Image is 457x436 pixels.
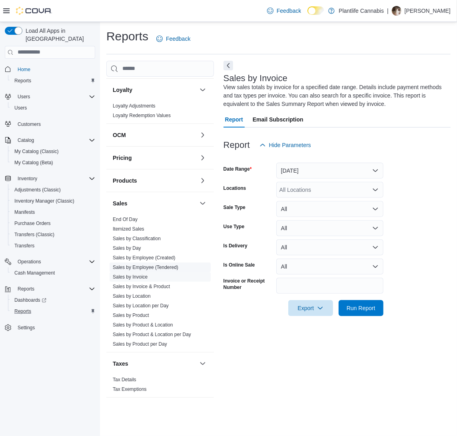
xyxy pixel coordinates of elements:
a: Sales by Location [113,293,151,299]
button: Operations [14,257,44,267]
a: End Of Day [113,217,138,222]
span: Reports [11,76,95,86]
p: | [387,6,389,16]
button: Catalog [14,135,37,145]
span: Settings [14,323,95,332]
span: Dashboards [11,295,95,305]
span: Reports [14,308,31,315]
input: Dark Mode [307,6,324,15]
label: Locations [224,185,246,191]
a: Tax Exemptions [113,386,147,392]
button: Export [288,300,333,316]
button: Products [198,176,208,185]
span: My Catalog (Classic) [14,148,59,155]
a: Purchase Orders [11,219,54,228]
a: Settings [14,323,38,332]
a: Sales by Employee (Tendered) [113,265,178,270]
span: Manifests [11,207,95,217]
span: Loyalty Redemption Values [113,112,171,119]
button: OCM [113,131,196,139]
a: My Catalog (Classic) [11,147,62,156]
button: Reports [8,306,98,317]
span: Loyalty Adjustments [113,103,156,109]
button: Sales [198,199,208,208]
nav: Complex example [5,60,95,354]
button: Manifests [8,207,98,218]
a: Transfers [11,241,38,251]
a: Home [14,65,34,74]
span: Adjustments (Classic) [14,187,61,193]
span: Customers [14,119,95,129]
h3: Sales by Invoice [224,74,287,83]
a: Itemized Sales [113,226,144,232]
span: Manifests [14,209,35,215]
span: Users [11,103,95,113]
span: Run Report [347,304,375,312]
span: Purchase Orders [14,220,51,227]
h3: Loyalty [113,86,132,94]
button: OCM [198,130,208,140]
a: Sales by Location per Day [113,303,169,309]
a: Sales by Product [113,313,149,318]
button: Pricing [113,154,196,162]
a: Feedback [153,31,194,47]
button: Inventory [2,173,98,184]
button: Sales [113,199,196,207]
span: Sales by Classification [113,235,161,242]
button: Users [14,92,33,102]
p: Plantlife Cannabis [339,6,384,16]
span: Sales by Product & Location per Day [113,331,191,338]
a: Inventory Manager (Classic) [11,196,78,206]
a: Cash Management [11,268,58,278]
a: Transfers (Classic) [11,230,58,239]
button: All [276,239,383,255]
button: Run Report [339,300,383,316]
h3: Report [224,140,250,150]
span: Cash Management [11,268,95,278]
button: All [276,259,383,275]
button: Reports [8,75,98,86]
span: Operations [18,259,41,265]
span: Inventory [14,174,95,183]
span: End Of Day [113,216,138,223]
button: Customers [2,118,98,130]
a: Reports [11,307,34,316]
span: Transfers [14,243,34,249]
span: Reports [11,307,95,316]
a: Tax Details [113,377,136,382]
span: Transfers (Classic) [11,230,95,239]
button: Reports [2,283,98,295]
button: Purchase Orders [8,218,98,229]
button: Inventory [14,174,40,183]
span: Email Subscription [253,111,303,127]
button: Home [2,64,98,75]
span: Hide Parameters [269,141,311,149]
span: Settings [18,325,35,331]
span: Transfers (Classic) [14,231,54,238]
button: Operations [2,256,98,267]
span: Reports [14,284,95,294]
span: Catalog [14,135,95,145]
button: Transfers (Classic) [8,229,98,240]
button: Inventory Manager (Classic) [8,195,98,207]
h1: Reports [106,28,148,44]
span: Reports [14,78,31,84]
a: Sales by Product & Location per Day [113,332,191,337]
span: Inventory [18,175,37,182]
button: Products [113,177,196,185]
label: Is Online Sale [224,262,255,268]
button: My Catalog (Beta) [8,157,98,168]
a: Dashboards [8,295,98,306]
button: Taxes [113,360,196,368]
a: Dashboards [11,295,50,305]
button: Loyalty [198,85,208,95]
button: Catalog [2,135,98,146]
button: All [276,201,383,217]
a: My Catalog (Beta) [11,158,56,167]
span: Feedback [166,35,190,43]
button: My Catalog (Classic) [8,146,98,157]
span: Sales by Product per Day [113,341,167,347]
